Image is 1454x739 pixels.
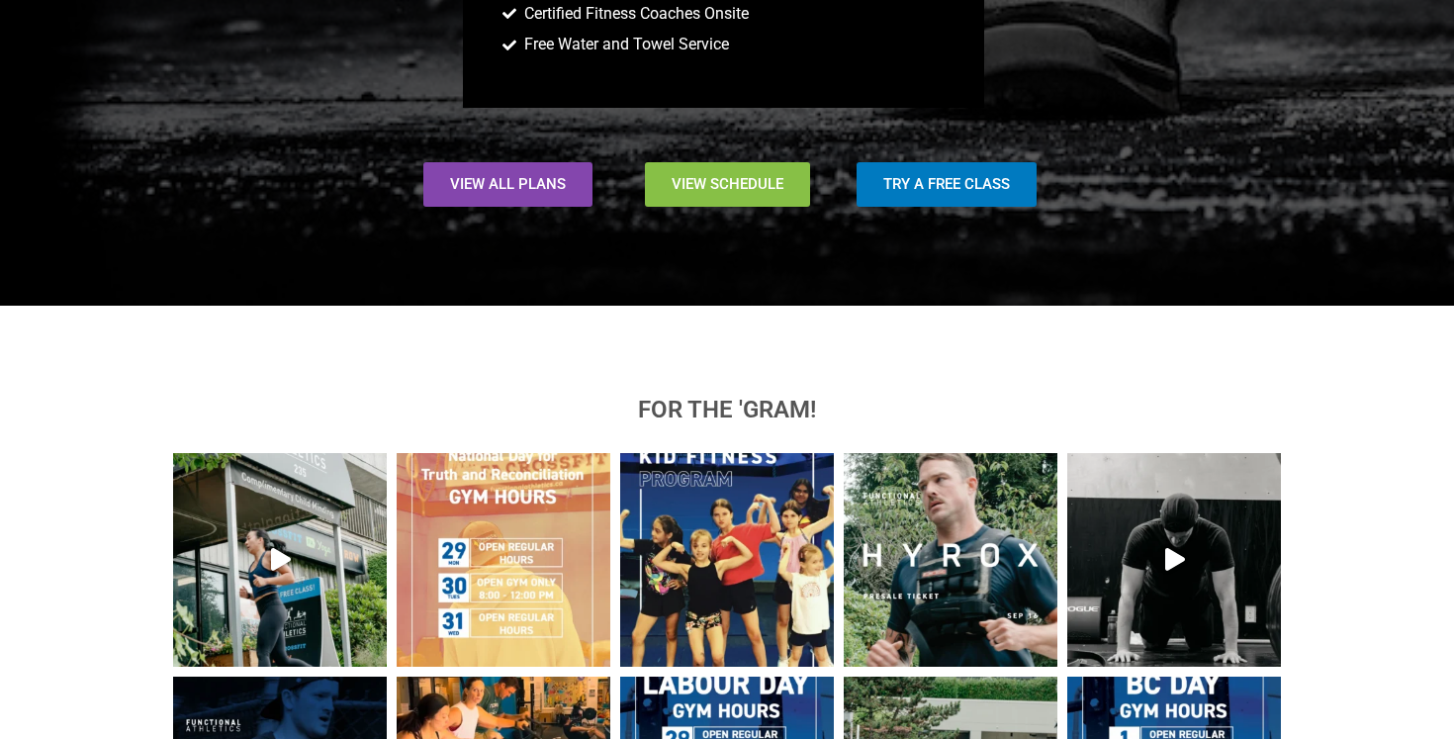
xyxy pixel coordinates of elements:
img: 🚣‍♂️ FA Row ! 🚣‍♀️ A high-energy, constantly changing circuit that combines the Concept2 Indoor R... [173,453,387,667]
img: 🚨 Reminder Functional Fam! 🚨 Don’t miss out—presale ticket registration for HYROX Vancouver is OP... [844,453,1057,667]
span: Try a Free Class [883,177,1010,192]
a: View All Plans [423,162,592,207]
span: View All Plans [450,177,566,192]
span: Certified Fitness Coaches Onsite [519,1,749,27]
img: Please be advised of our gym hours for the upcoming week in commemoration of the National Day for... [397,453,610,667]
img: 𝗙𝘂𝗻𝗰𝘁𝗶𝗼𝗻𝗮𝗹 𝗔𝘁𝗵𝗹𝗲𝘁𝗶𝗰𝘀 𝗶𝘀 𝘁𝗵𝗿𝗶𝗹𝗹𝗲𝗱 𝘁𝗼 𝗹𝗮𝘂𝗻𝗰𝗵 𝗼𝘂𝗿 𝗞𝗶𝗱𝘀 𝗙𝗶𝘁𝗻𝗲𝘀𝘀 𝗣𝗿𝗼𝗴𝗿𝗮𝗺 𝘁𝗵𝗶𝘀 𝗙𝗮𝗹𝗹! 🎉 10 weeks of fun,... [620,453,834,667]
svg: Play [271,548,291,571]
a: View Schedule [645,162,810,207]
svg: Play [1165,548,1185,571]
a: Try a Free Class [857,162,1037,207]
a: Play [1067,453,1281,667]
img: “Push hard, sweat it out, then recharge. Weekend’s for balance—train strong, rest stronger. 💪😌 Jo... [1067,453,1281,667]
span: Free Water and Towel Service [519,32,729,57]
span: View Schedule [672,177,783,192]
h5: for the 'gram! [173,398,1281,421]
a: Play [173,453,387,667]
